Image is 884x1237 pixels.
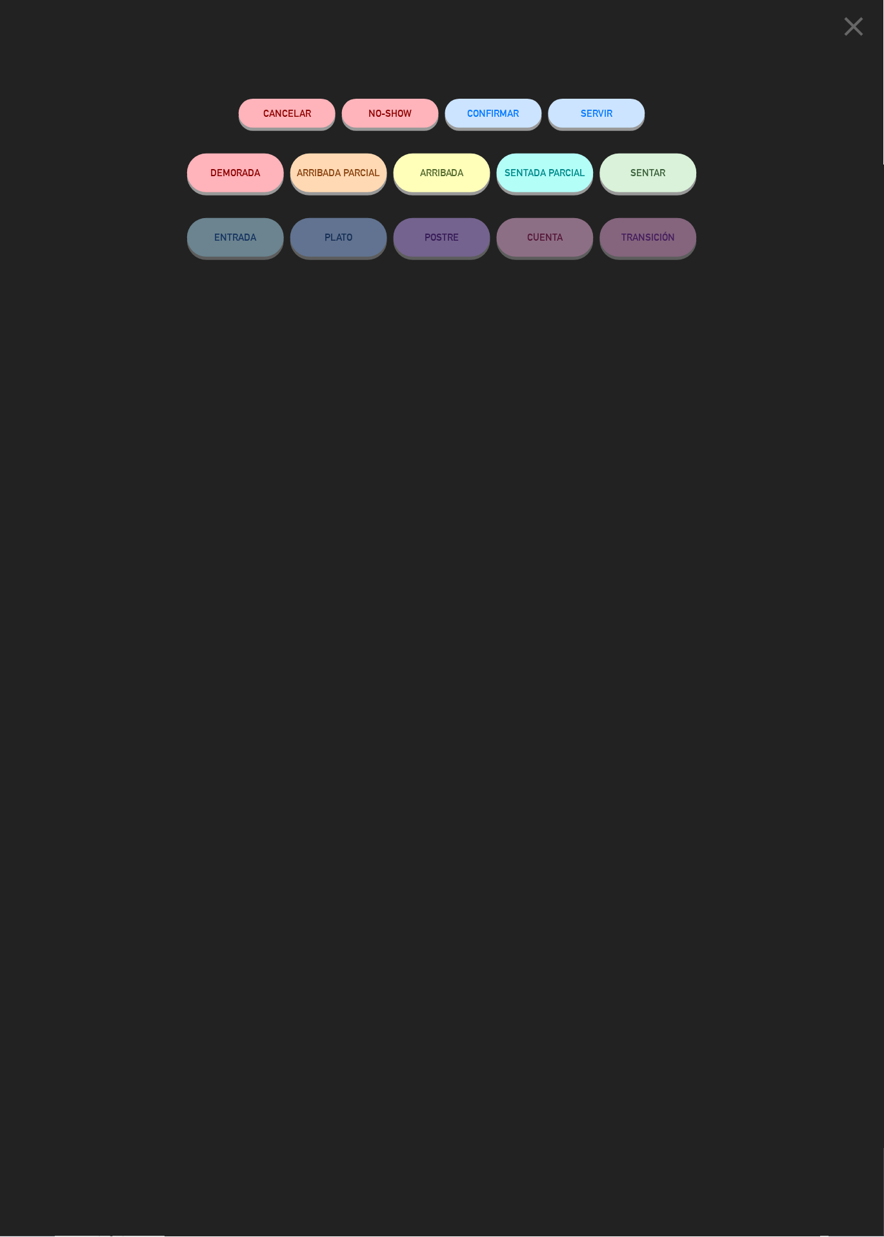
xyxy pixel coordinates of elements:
button: ARRIBADA PARCIAL [290,154,387,192]
button: POSTRE [394,218,490,257]
button: Cancelar [239,99,336,128]
i: close [838,10,870,43]
button: SENTAR [600,154,697,192]
button: SENTADA PARCIAL [497,154,594,192]
button: ARRIBADA [394,154,490,192]
button: TRANSICIÓN [600,218,697,257]
button: NO-SHOW [342,99,439,128]
button: DEMORADA [187,154,284,192]
button: close [834,10,874,48]
button: CONFIRMAR [445,99,542,128]
button: PLATO [290,218,387,257]
span: ARRIBADA PARCIAL [297,167,381,178]
span: CONFIRMAR [468,108,519,119]
button: SERVIR [548,99,645,128]
button: CUENTA [497,218,594,257]
button: ENTRADA [187,218,284,257]
span: SENTAR [631,167,666,178]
